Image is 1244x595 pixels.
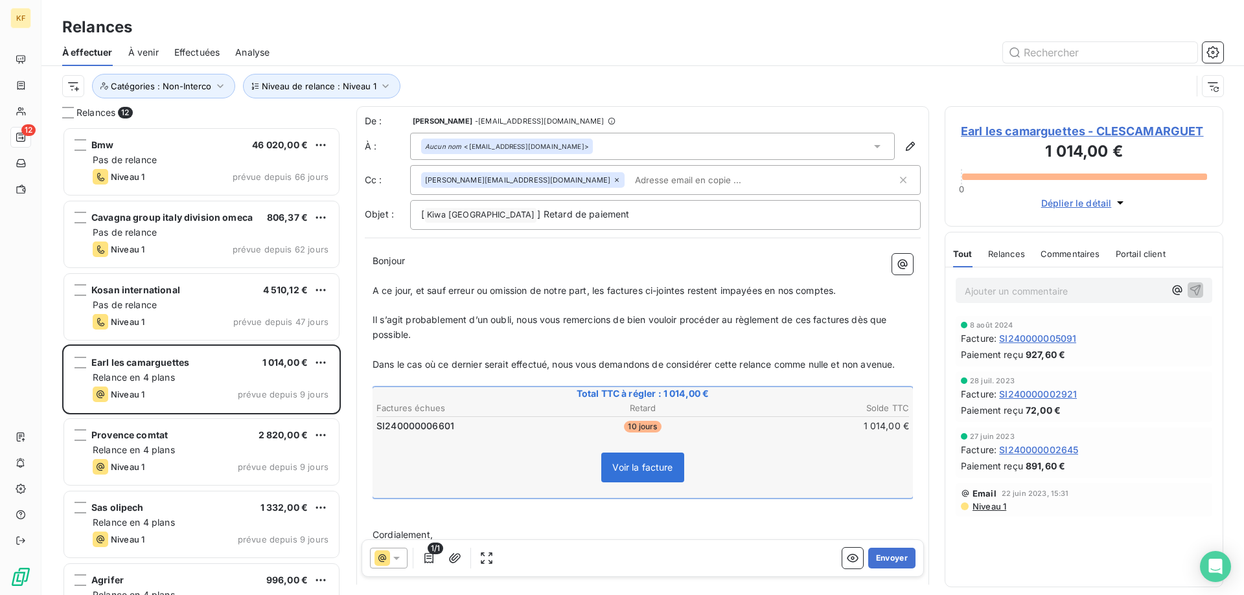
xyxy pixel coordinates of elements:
button: Catégories : Non-Interco [92,74,235,98]
span: Niveau 1 [111,534,144,544]
span: 28 juil. 2023 [970,377,1015,385]
div: grid [62,127,341,595]
span: prévue depuis 9 jours [238,389,328,399]
img: Logo LeanPay [10,567,31,587]
span: SI240000005091 [999,331,1076,345]
span: Pas de relance [93,154,157,165]
span: Niveau 1 [971,501,1006,511]
span: Bonjour [373,255,405,266]
span: Catégories : Non-Interco [111,81,211,91]
span: 2 820,00 € [259,429,308,440]
div: KF [10,8,31,28]
th: Retard [554,401,731,415]
div: Open Intercom Messenger [1200,551,1231,582]
span: 8 août 2024 [970,321,1013,329]
span: SI240000002645 [999,443,1078,456]
span: Pas de relance [93,227,157,238]
span: Relance en 4 plans [93,372,175,383]
span: 996,00 € [266,574,308,585]
span: [PERSON_NAME] [413,117,472,125]
td: 1 014,00 € [733,419,910,433]
span: Pas de relance [93,299,157,310]
span: 1 014,00 € [262,357,308,368]
span: Relances [988,249,1025,259]
span: SI240000002921 [999,387,1077,401]
span: Relance en 4 plans [93,517,175,528]
span: 22 juin 2023, 15:31 [1002,489,1069,497]
span: 27 juin 2023 [970,432,1015,440]
span: Paiement reçu [961,459,1023,473]
span: De : [365,115,410,128]
span: Dans le cas où ce dernier serait effectué, nous vous demandons de considérer cette relance comme ... [373,359,895,370]
span: prévue depuis 9 jours [238,534,328,544]
span: Kosan international [91,284,180,295]
span: prévue depuis 66 jours [233,172,328,182]
button: Niveau de relance : Niveau 1 [243,74,400,98]
span: Facture : [961,387,996,401]
span: Sas olipech [91,502,144,513]
span: prévue depuis 47 jours [233,317,328,327]
input: Adresse email en copie ... [630,170,779,190]
input: Rechercher [1003,42,1197,63]
th: Factures échues [376,401,553,415]
span: Total TTC à régler : 1 014,00 € [374,387,911,400]
span: Earl les camarguettes - CLESCAMARGUET [961,122,1207,140]
span: 927,60 € [1026,348,1065,361]
span: Tout [953,249,973,259]
span: Bmw [91,139,113,150]
span: 10 jours [624,421,661,432]
span: [ [421,208,424,219]
a: 12 [10,127,30,148]
span: Portail client [1116,249,1166,259]
button: Déplier le détail [1037,196,1131,210]
label: À : [365,140,410,153]
span: Facture : [961,443,996,456]
span: Niveau 1 [111,172,144,182]
span: Paiement reçu [961,403,1023,417]
span: 46 020,00 € [252,139,308,150]
h3: Relances [62,16,132,39]
span: Provence comtat [91,429,168,440]
span: Cavagna group italy division omeca [91,212,253,223]
span: 0 [959,184,964,194]
span: ] Retard de paiement [537,208,629,219]
span: A ce jour, et sauf erreur ou omission de notre part, les factures ci-jointes restent impayées en ... [373,285,836,296]
span: Niveau 1 [111,244,144,254]
span: Objet : [365,208,394,219]
span: prévue depuis 9 jours [238,462,328,472]
span: 12 [118,107,132,118]
span: Niveau de relance : Niveau 1 [262,81,376,91]
span: Déplier le détail [1041,196,1112,210]
label: Cc : [365,174,410,186]
span: 806,37 € [267,212,308,223]
span: Email [973,488,996,499]
span: 4 510,12 € [263,284,308,295]
th: Solde TTC [733,401,910,415]
button: Envoyer [868,548,916,568]
span: Relance en 4 plans [93,444,175,455]
span: prévue depuis 62 jours [233,244,328,254]
span: Niveau 1 [111,317,144,327]
span: Agrifer [91,574,124,585]
div: <[EMAIL_ADDRESS][DOMAIN_NAME]> [425,142,589,151]
span: À effectuer [62,46,113,59]
span: Analyse [235,46,270,59]
span: 891,60 € [1026,459,1065,473]
span: Effectuées [174,46,220,59]
span: SI240000006601 [376,420,454,432]
span: Niveau 1 [111,462,144,472]
span: [PERSON_NAME][EMAIL_ADDRESS][DOMAIN_NAME] [425,176,610,184]
h3: 1 014,00 € [961,140,1207,166]
span: Cordialement, [373,529,433,540]
span: Niveau 1 [111,389,144,399]
span: 12 [21,124,36,136]
span: À venir [128,46,159,59]
span: 1 332,00 € [260,502,308,513]
span: Voir la facture [612,462,673,473]
span: Earl les camarguettes [91,357,189,368]
span: Il s’agit probablement d’un oubli, nous vous remercions de bien vouloir procéder au règlement de ... [373,314,890,340]
span: Relances [76,106,115,119]
span: Commentaires [1041,249,1100,259]
span: 72,00 € [1026,403,1061,417]
span: Kiwa [GEOGRAPHIC_DATA] [425,208,536,223]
